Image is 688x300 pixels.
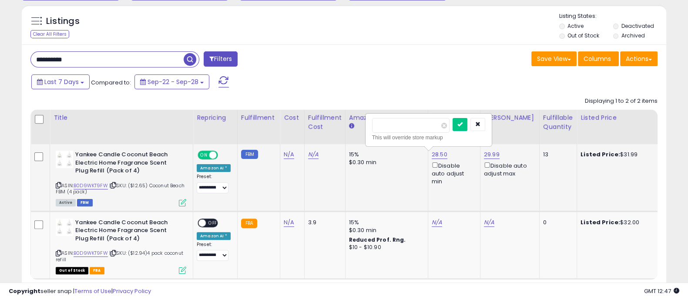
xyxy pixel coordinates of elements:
[31,74,90,89] button: Last 7 Days
[559,12,666,20] p: Listing States:
[620,51,658,66] button: Actions
[204,51,238,67] button: Filters
[432,218,442,227] a: N/A
[74,287,111,295] a: Terms of Use
[75,151,181,177] b: Yankee Candle Coconut Beach Electric Home Fragrance Scent Plug Refill (Pack of 4)
[567,22,584,30] label: Active
[206,219,220,226] span: OFF
[44,78,79,86] span: Last 7 Days
[349,122,354,130] small: Amazon Fees.
[484,218,494,227] a: N/A
[349,219,421,226] div: 15%
[56,219,186,273] div: ASIN:
[148,78,198,86] span: Sep-22 - Sep-28
[77,199,93,206] span: FBM
[484,150,500,159] a: 29.99
[585,97,658,105] div: Displaying 1 to 2 of 2 items
[56,199,76,206] span: All listings currently available for purchase on Amazon
[241,150,258,159] small: FBM
[56,151,186,206] div: ASIN:
[74,182,108,189] a: B0D9WKT9FW
[9,287,151,296] div: seller snap | |
[484,161,533,178] div: Disable auto adjust max
[90,267,104,274] span: FBA
[197,242,231,261] div: Preset:
[308,113,342,131] div: Fulfillment Cost
[581,218,620,226] b: Listed Price:
[349,113,424,122] div: Amazon Fees
[198,152,209,159] span: ON
[284,150,294,159] a: N/A
[284,218,294,227] a: N/A
[197,174,231,193] div: Preset:
[581,151,653,158] div: $31.99
[349,244,421,251] div: $10 - $10.90
[349,226,421,234] div: $0.30 min
[432,150,447,159] a: 28.50
[217,152,231,159] span: OFF
[56,219,73,236] img: 315g4z6ywsL._SL40_.jpg
[567,32,599,39] label: Out of Stock
[349,236,406,243] b: Reduced Prof. Rng.
[284,113,301,122] div: Cost
[54,113,189,122] div: Title
[113,287,151,295] a: Privacy Policy
[621,32,644,39] label: Archived
[46,15,80,27] h5: Listings
[56,267,88,274] span: All listings that are currently out of stock and unavailable for purchase on Amazon
[197,164,231,172] div: Amazon AI *
[584,54,611,63] span: Columns
[543,113,573,131] div: Fulfillable Quantity
[621,22,654,30] label: Deactivated
[134,74,209,89] button: Sep-22 - Sep-28
[308,150,319,159] a: N/A
[56,249,183,263] span: | SKU: ($12.94)4 pack coconut refill
[197,232,231,240] div: Amazon AI *
[30,30,69,38] div: Clear All Filters
[9,287,40,295] strong: Copyright
[432,161,473,185] div: Disable auto adjust min
[543,151,570,158] div: 13
[581,219,653,226] div: $32.00
[349,151,421,158] div: 15%
[543,219,570,226] div: 0
[56,151,73,168] img: 315g4z6ywsL._SL40_.jpg
[91,78,131,87] span: Compared to:
[241,219,257,228] small: FBA
[644,287,679,295] span: 2025-10-6 12:47 GMT
[372,133,485,142] div: This will override store markup
[241,113,276,122] div: Fulfillment
[56,182,185,195] span: | SKU: ($12.65) Coconut Beach FBM (4 pack)
[197,113,234,122] div: Repricing
[308,219,339,226] div: 3.9
[581,113,656,122] div: Listed Price
[531,51,577,66] button: Save View
[349,158,421,166] div: $0.30 min
[484,113,536,122] div: [PERSON_NAME]
[74,249,108,257] a: B0D9WKT9FW
[581,150,620,158] b: Listed Price:
[75,219,181,245] b: Yankee Candle Coconut Beach Electric Home Fragrance Scent Plug Refill (Pack of 4)
[578,51,619,66] button: Columns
